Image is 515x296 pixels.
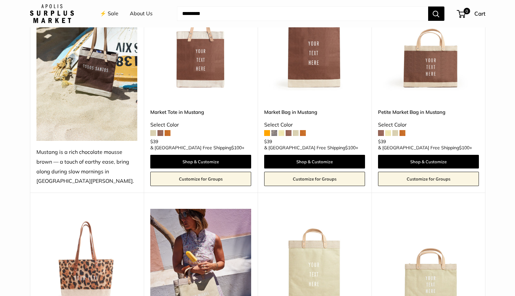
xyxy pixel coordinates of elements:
div: Select Color [264,120,365,130]
a: Shop & Customize [150,155,251,168]
div: Mustang is a rich chocolate mousse brown — a touch of earthy ease, bring along during slow mornin... [36,147,137,186]
span: $39 [150,139,158,144]
span: & [GEOGRAPHIC_DATA] Free Shipping + [378,145,472,150]
span: Cart [474,10,485,17]
img: Apolis: Surplus Market [30,4,74,23]
a: Petite Market Bag in Mustang [378,108,479,116]
span: $100 [231,145,242,151]
div: Select Color [150,120,251,130]
span: $39 [378,139,386,144]
a: Market Tote in Mustang [150,108,251,116]
a: Shop & Customize [378,155,479,168]
a: 0 Cart [457,8,485,19]
input: Search... [177,7,428,21]
span: $100 [459,145,469,151]
a: Shop & Customize [264,155,365,168]
button: Search [428,7,444,21]
span: & [GEOGRAPHIC_DATA] Free Shipping + [150,145,244,150]
a: Market Bag in Mustang [264,108,365,116]
span: $100 [345,145,356,151]
span: 0 [463,8,470,14]
a: About Us [130,9,153,19]
span: $39 [264,139,272,144]
span: & [GEOGRAPHIC_DATA] Free Shipping + [264,145,358,150]
a: Customize for Groups [264,172,365,186]
a: Customize for Groups [378,172,479,186]
div: Select Color [378,120,479,130]
a: ⚡️ Sale [100,9,118,19]
a: Customize for Groups [150,172,251,186]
